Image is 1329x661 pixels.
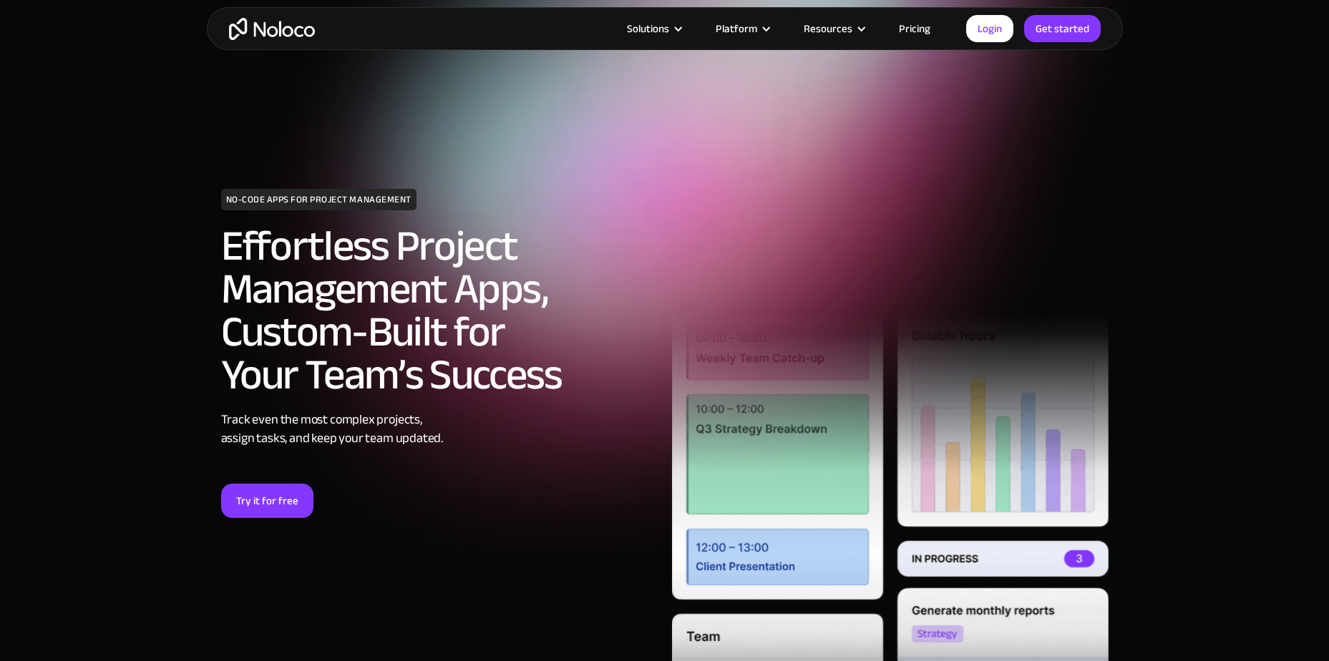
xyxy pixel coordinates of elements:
[609,19,698,38] div: Solutions
[221,225,658,396] h2: Effortless Project Management Apps, Custom-Built for Your Team’s Success
[1024,15,1101,42] a: Get started
[786,19,881,38] div: Resources
[698,19,786,38] div: Platform
[627,19,669,38] div: Solutions
[881,19,948,38] a: Pricing
[966,15,1013,42] a: Login
[716,19,757,38] div: Platform
[804,19,852,38] div: Resources
[221,189,417,210] h1: NO-CODE APPS FOR PROJECT MANAGEMENT
[221,411,658,448] div: Track even the most complex projects, assign tasks, and keep your team updated.
[221,484,313,518] a: Try it for free
[229,18,315,40] a: home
